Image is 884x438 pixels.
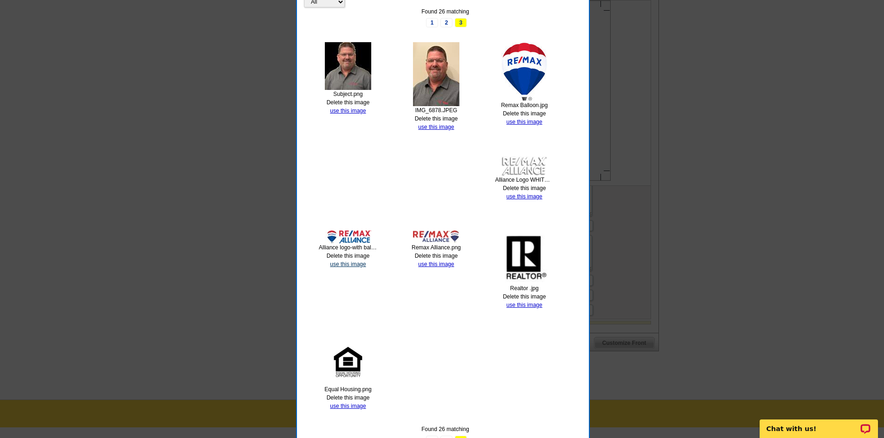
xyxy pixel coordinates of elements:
div: Realtor .jpg [495,284,554,292]
span: 3 [455,18,467,27]
div: Remax Balloon.jpg [495,101,554,109]
a: use this image [330,108,366,114]
a: use this image [330,261,366,267]
a: 1 [426,18,438,27]
img: thumb-6234f2fcdbd58.jpg [501,156,548,176]
div: Alliance Logo WHITE with shadow.jpg [495,176,554,184]
a: Delete this image [503,293,546,300]
div: Found 26 matching [304,7,587,16]
img: thumb-620c4c094fed0.jpg [325,230,371,243]
div: Equal Housing.png [319,385,377,394]
a: Delete this image [503,185,546,191]
img: thumb-65afd272c3e19.jpg [413,42,459,106]
a: use this image [418,261,454,267]
div: Found 26 matching [304,425,587,433]
a: Delete this image [327,253,370,259]
img: thumb-620c33ea073bf.jpg [325,339,371,385]
img: thumb-650447a571221.jpg [501,42,548,101]
img: thumb-620c33fbc2373.jpg [501,230,548,284]
div: Subject.png [319,90,377,98]
div: IMG_6878.JPEG [407,106,465,114]
a: 2 [440,18,452,27]
iframe: LiveChat chat widget [754,409,884,438]
div: Alliance logo-with balloon.jpg [319,243,377,252]
img: thumb-620c4bf419f81.jpg [413,230,459,243]
a: use this image [506,119,542,125]
a: Delete this image [503,110,546,117]
a: Delete this image [415,253,458,259]
a: Delete this image [327,394,370,401]
img: thumb-65afd35cad09c.jpg [325,42,371,90]
a: use this image [330,403,366,409]
a: use this image [506,193,542,200]
a: Delete this image [327,99,370,106]
a: Delete this image [415,115,458,122]
a: use this image [418,124,454,130]
div: Remax Alliance.png [407,243,465,252]
a: use this image [506,302,542,308]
